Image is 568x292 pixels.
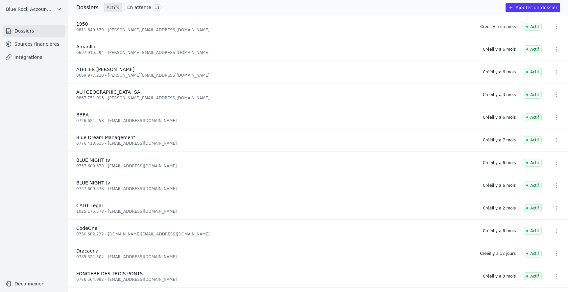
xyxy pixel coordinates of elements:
div: 0669.977.218 - [PERSON_NAME][EMAIL_ADDRESS][DOMAIN_NAME] [76,73,475,78]
span: BLUE NIGHT tv [76,158,110,163]
div: 0697.915.394 - [PERSON_NAME][EMAIL_ADDRESS][DOMAIN_NAME] [76,50,475,55]
a: En attente 11 [125,3,164,12]
span: Actif [524,182,542,189]
button: Ajouter un dossier [506,3,560,12]
div: Créé il y a 7 mois [483,137,516,143]
div: Créé il y a 6 mois [483,115,516,120]
span: Blue Dream Management [76,135,135,140]
span: Actif [524,204,542,212]
span: Actif [524,68,542,76]
span: AU [GEOGRAPHIC_DATA] SA [76,89,140,95]
span: BLUE NIGHT tv [76,180,110,185]
div: 0867.751.013 - [PERSON_NAME][EMAIL_ADDRESS][DOMAIN_NAME] [76,95,475,101]
div: Créé il y a 6 mois [483,228,516,233]
a: Actifs [104,3,122,12]
span: Actif [524,91,542,99]
span: 1950 [76,21,88,27]
span: Actif [524,159,542,167]
a: Dossiers [3,25,65,37]
div: 0726.621.258 - [EMAIL_ADDRESS][DOMAIN_NAME] [76,118,475,123]
div: 1025.175.578 - [EMAIL_ADDRESS][DOMAIN_NAME] [76,209,475,214]
span: ATELIER [PERSON_NAME] [76,67,134,72]
div: 0737.609.378 - [EMAIL_ADDRESS][DOMAIN_NAME] [76,186,475,191]
button: Déconnexion [3,279,65,289]
div: Créé il y a 6 mois [483,160,516,165]
div: 0776.504.992 - [EMAIL_ADDRESS][DOMAIN_NAME] [76,277,475,282]
span: Blue Rock Accounting [6,6,53,12]
div: Créé il y a un mois [480,24,516,29]
div: Créé il y a 2 mois [483,206,516,211]
div: 0776.413.635 - [EMAIL_ADDRESS][DOMAIN_NAME] [76,141,475,146]
span: Actif [524,250,542,257]
div: 0750.602.232 - [DOMAIN_NAME][EMAIL_ADDRESS][DOMAIN_NAME] [76,231,475,237]
span: Dracaena [76,248,98,254]
h3: Dossiers [76,4,99,12]
span: FONCIERE DES TROIS PONTS [76,271,143,276]
span: CADT Legal [76,203,103,208]
div: Créé il y a 6 mois [483,69,516,75]
div: Créé il y a 6 mois [483,47,516,52]
a: Intégrations [3,51,65,63]
div: 0811.649.379 - [PERSON_NAME][EMAIL_ADDRESS][DOMAIN_NAME] [76,27,472,33]
span: CodeOne [76,226,97,231]
div: Créé il y a 3 mois [483,274,516,279]
span: Actif [524,113,542,121]
span: Amarillo [76,44,95,49]
span: Actif [524,272,542,280]
div: Créé il y a 6 mois [483,183,516,188]
div: Créé il y a 12 jours [480,251,516,256]
div: Créé il y a 3 mois [483,92,516,97]
span: Actif [524,136,542,144]
span: BBRA [76,112,89,117]
div: 0785.321.304 - [EMAIL_ADDRESS][DOMAIN_NAME] [76,254,472,259]
span: 11 [153,4,161,11]
button: Blue Rock Accounting [3,4,65,14]
span: Actif [524,227,542,235]
span: Actif [524,45,542,53]
span: Actif [524,23,542,31]
div: 0737.609.378 - [EMAIL_ADDRESS][DOMAIN_NAME] [76,163,475,169]
a: Sources financières [3,38,65,50]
